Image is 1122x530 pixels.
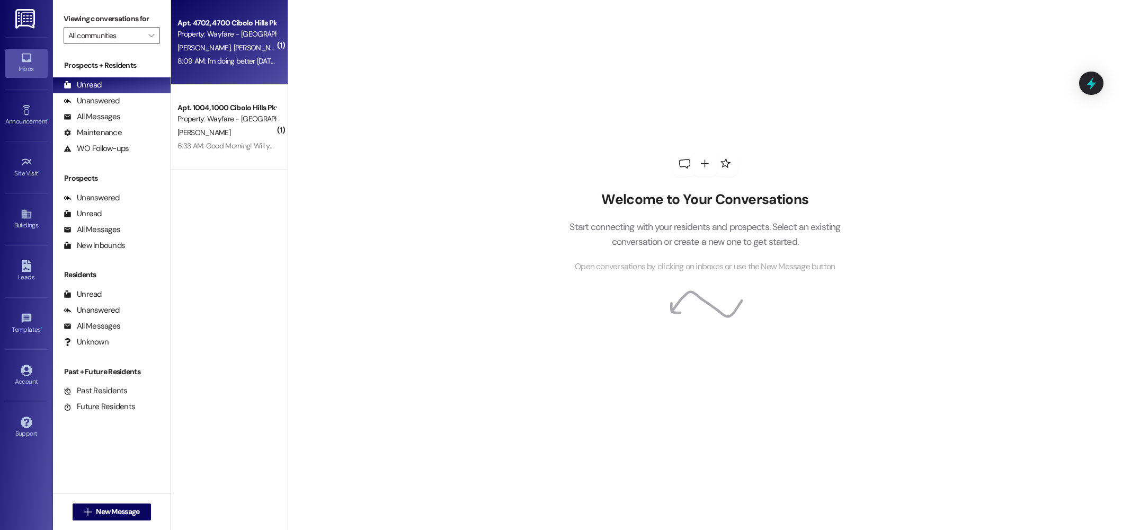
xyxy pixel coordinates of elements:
[5,257,48,286] a: Leads
[64,305,120,316] div: Unanswered
[554,191,857,208] h2: Welcome to Your Conversations
[5,413,48,442] a: Support
[64,95,120,107] div: Unanswered
[64,192,120,204] div: Unanswered
[177,29,275,40] div: Property: Wayfare - [GEOGRAPHIC_DATA]
[53,60,171,71] div: Prospects + Residents
[38,168,40,175] span: •
[68,27,143,44] input: All communities
[64,385,128,396] div: Past Residents
[41,324,42,332] span: •
[554,219,857,250] p: Start connecting with your residents and prospects. Select an existing conversation or create a n...
[177,102,275,113] div: Apt. 1004, 1000 Cibolo Hills Pky
[64,111,120,122] div: All Messages
[84,508,92,516] i: 
[233,43,286,52] span: [PERSON_NAME]
[177,141,448,151] div: 6:33 AM: Good Morning! Will you please put us on for an outside pest spray? Thank you.
[64,224,120,235] div: All Messages
[5,205,48,234] a: Buildings
[73,503,151,520] button: New Message
[5,49,48,77] a: Inbox
[53,173,171,184] div: Prospects
[64,208,102,219] div: Unread
[64,321,120,332] div: All Messages
[64,79,102,91] div: Unread
[47,116,49,123] span: •
[53,269,171,280] div: Residents
[177,43,234,52] span: [PERSON_NAME]
[177,113,275,125] div: Property: Wayfare - [GEOGRAPHIC_DATA]
[575,260,835,273] span: Open conversations by clicking on inboxes or use the New Message button
[15,9,37,29] img: ResiDesk Logo
[64,240,125,251] div: New Inbounds
[53,366,171,377] div: Past + Future Residents
[177,128,230,137] span: [PERSON_NAME]
[5,153,48,182] a: Site Visit •
[64,143,129,154] div: WO Follow-ups
[64,401,135,412] div: Future Residents
[64,289,102,300] div: Unread
[177,56,706,66] div: 8:09 AM: I'm doing better [DATE]. I'm Not Angry Anymore. I'm just kind of acceptance mode. [PERSO...
[5,310,48,338] a: Templates •
[148,31,154,40] i: 
[64,337,109,348] div: Unknown
[5,361,48,390] a: Account
[177,17,275,29] div: Apt. 4702, 4700 Cibolo Hills Pky
[96,506,139,517] span: New Message
[64,127,122,138] div: Maintenance
[64,11,160,27] label: Viewing conversations for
